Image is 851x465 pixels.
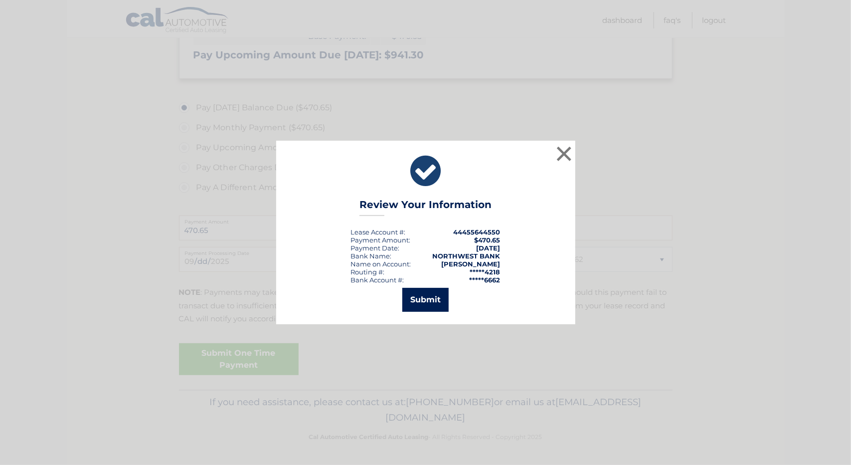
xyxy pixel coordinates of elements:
[351,260,411,268] div: Name on Account:
[475,236,501,244] span: $470.65
[454,228,501,236] strong: 44455644550
[351,268,385,276] div: Routing #:
[554,144,574,164] button: ×
[477,244,501,252] span: [DATE]
[351,244,398,252] span: Payment Date
[351,228,406,236] div: Lease Account #:
[402,288,449,312] button: Submit
[351,252,392,260] div: Bank Name:
[433,252,501,260] strong: NORTHWEST BANK
[351,244,400,252] div: :
[351,276,404,284] div: Bank Account #:
[442,260,501,268] strong: [PERSON_NAME]
[359,199,492,216] h3: Review Your Information
[351,236,411,244] div: Payment Amount:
